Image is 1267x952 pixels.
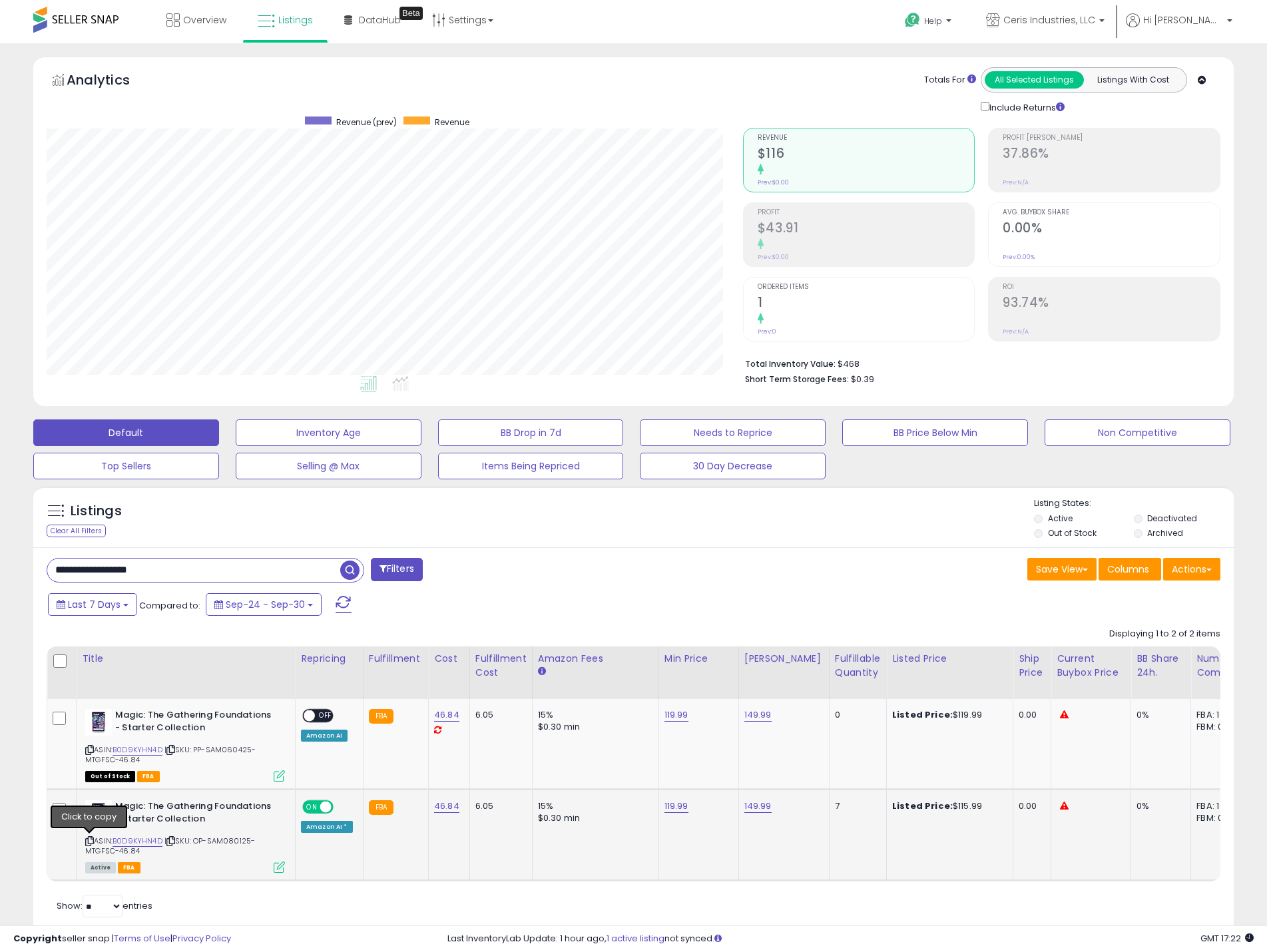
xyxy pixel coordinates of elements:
b: Total Inventory Value: [745,358,836,369]
span: FBA [137,771,160,782]
div: $0.30 min [538,812,648,824]
label: Out of Stock [1048,527,1097,539]
a: 119.99 [664,708,688,722]
span: Profit [758,209,975,216]
button: Last 7 Days [48,593,137,616]
h2: $116 [758,146,975,164]
label: Deactivated [1147,513,1197,524]
a: Privacy Policy [172,932,231,945]
div: 0 [835,709,876,721]
h2: $43.91 [758,220,975,238]
span: ON [304,802,320,813]
a: 46.84 [434,708,459,722]
div: 0.00 [1019,800,1041,812]
span: Last 7 Days [68,598,121,611]
span: Revenue [758,134,975,142]
button: Top Sellers [33,453,219,479]
h2: 93.74% [1003,295,1220,313]
div: Cost [434,652,464,666]
span: Avg. Buybox Share [1003,209,1220,216]
h2: 1 [758,295,975,313]
button: Actions [1163,558,1220,581]
small: Amazon Fees. [538,666,546,678]
span: Sep-24 - Sep-30 [226,598,305,611]
span: OFF [315,710,336,722]
small: Prev: $0.00 [758,178,789,186]
span: | SKU: PP-SAM060425-MTGFSC-46.84 [85,744,256,764]
div: Amazon Fees [538,652,653,666]
div: Fulfillment [369,652,423,666]
a: B0D9KYHN4D [113,835,162,847]
b: Listed Price: [892,800,953,812]
label: Active [1048,513,1073,524]
h2: 0.00% [1003,220,1220,238]
div: ASIN: [85,800,285,871]
span: Compared to: [139,599,200,612]
div: [PERSON_NAME] [744,652,824,666]
a: 1 active listing [607,932,664,945]
a: Help [894,2,965,43]
span: Ceris Industries, LLC [1003,13,1095,27]
small: Prev: 0 [758,328,776,336]
div: Num of Comp. [1196,652,1245,680]
div: FBM: 0 [1196,721,1240,733]
h5: Listings [71,502,122,521]
span: All listings currently available for purchase on Amazon [85,862,116,873]
a: B0D9KYHN4D [113,744,162,756]
div: $0.30 min [538,721,648,733]
b: Short Term Storage Fees: [745,373,849,385]
div: FBM: 0 [1196,812,1240,824]
button: Filters [371,558,423,581]
small: FBA [369,709,393,724]
div: Amazon AI [301,730,348,742]
div: $119.99 [892,709,1003,721]
div: BB Share 24h. [1137,652,1185,680]
button: Needs to Reprice [640,419,826,446]
div: 0.00 [1019,709,1041,721]
span: Revenue [435,117,469,128]
a: 149.99 [744,800,772,813]
img: 41zt26Q73mL._SL40_.jpg [85,709,112,736]
div: Clear All Filters [47,525,106,537]
div: 0% [1137,709,1180,721]
div: seller snap | | [13,933,231,945]
div: Current Buybox Price [1057,652,1125,680]
button: BB Drop in 7d [438,419,624,446]
a: 46.84 [434,800,459,813]
div: Title [82,652,290,666]
h2: 37.86% [1003,146,1220,164]
strong: Copyright [13,932,62,945]
div: Listed Price [892,652,1007,666]
div: Repricing [301,652,358,666]
button: Sep-24 - Sep-30 [206,593,322,616]
a: 119.99 [664,800,688,813]
div: 6.05 [475,709,522,721]
button: Default [33,419,219,446]
span: Help [924,15,942,27]
button: All Selected Listings [985,71,1084,89]
span: Listings [278,13,313,27]
div: FBA: 1 [1196,709,1240,721]
i: Get Help [904,12,921,29]
b: Listed Price: [892,708,953,721]
b: Magic: The Gathering Foundations - Starter Collection [115,800,277,828]
div: Last InventoryLab Update: 1 hour ago, not synced. [447,933,1254,945]
button: Inventory Age [236,419,421,446]
span: $0.39 [851,373,874,385]
b: Magic: The Gathering Foundations - Starter Collection [115,709,277,737]
div: FBA: 1 [1196,800,1240,812]
div: 6.05 [475,800,522,812]
div: 15% [538,709,648,721]
div: Fulfillment Cost [475,652,527,680]
small: Prev: N/A [1003,328,1029,336]
div: Include Returns [971,99,1081,115]
span: Columns [1107,563,1149,576]
div: Displaying 1 to 2 of 2 items [1109,628,1220,640]
a: Hi [PERSON_NAME] [1126,13,1232,43]
button: Selling @ Max [236,453,421,479]
button: BB Price Below Min [842,419,1028,446]
button: 30 Day Decrease [640,453,826,479]
span: Overview [183,13,226,27]
div: ASIN: [85,709,285,780]
a: 149.99 [744,708,772,722]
